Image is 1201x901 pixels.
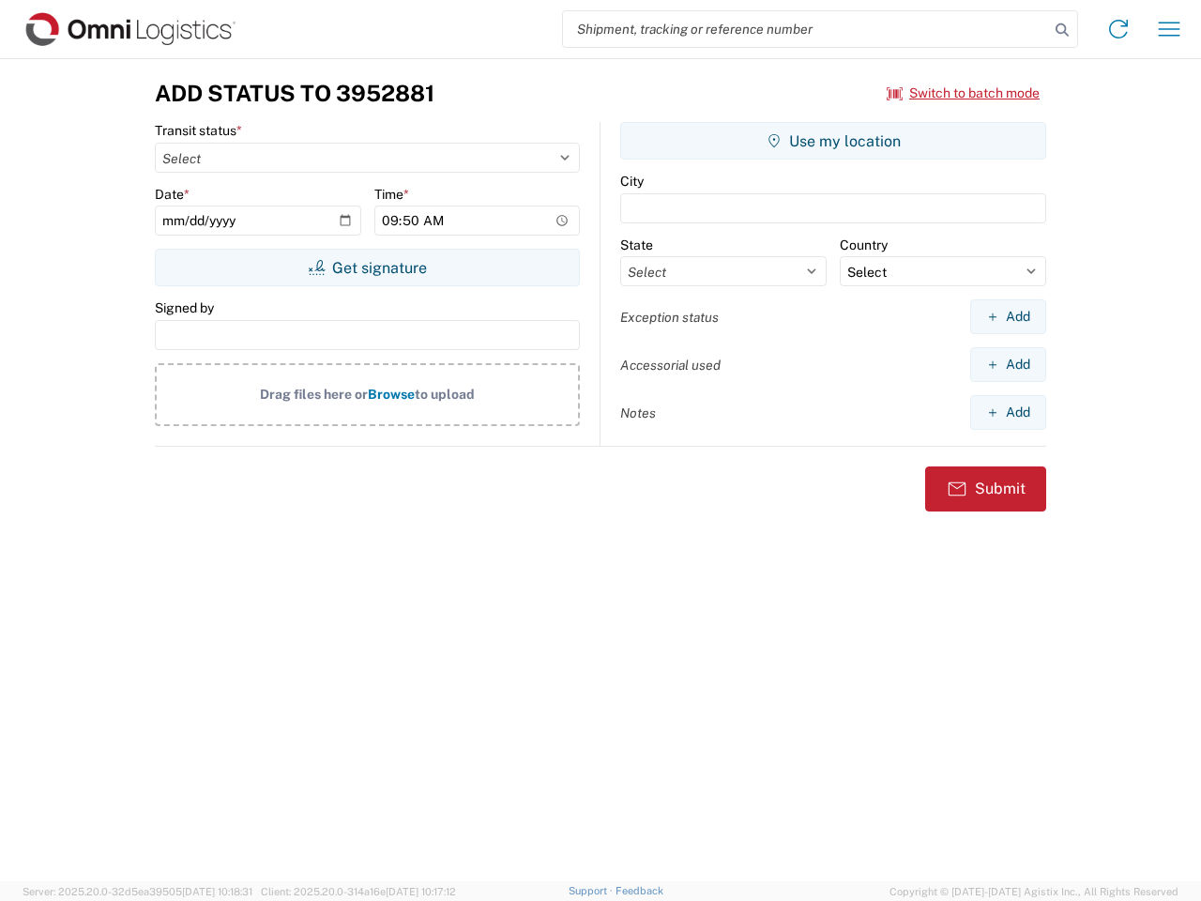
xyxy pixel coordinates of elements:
[563,11,1049,47] input: Shipment, tracking or reference number
[155,299,214,316] label: Signed by
[155,122,242,139] label: Transit status
[970,395,1046,430] button: Add
[23,886,252,897] span: Server: 2025.20.0-32d5ea39505
[620,357,721,374] label: Accessorial used
[925,466,1046,512] button: Submit
[970,347,1046,382] button: Add
[620,173,644,190] label: City
[155,186,190,203] label: Date
[620,237,653,253] label: State
[620,309,719,326] label: Exception status
[182,886,252,897] span: [DATE] 10:18:31
[386,886,456,897] span: [DATE] 10:17:12
[620,122,1046,160] button: Use my location
[155,249,580,286] button: Get signature
[260,387,368,402] span: Drag files here or
[155,80,434,107] h3: Add Status to 3952881
[569,885,616,896] a: Support
[889,883,1178,900] span: Copyright © [DATE]-[DATE] Agistix Inc., All Rights Reserved
[374,186,409,203] label: Time
[616,885,663,896] a: Feedback
[415,387,475,402] span: to upload
[970,299,1046,334] button: Add
[887,78,1040,109] button: Switch to batch mode
[261,886,456,897] span: Client: 2025.20.0-314a16e
[840,237,888,253] label: Country
[620,405,656,421] label: Notes
[368,387,415,402] span: Browse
